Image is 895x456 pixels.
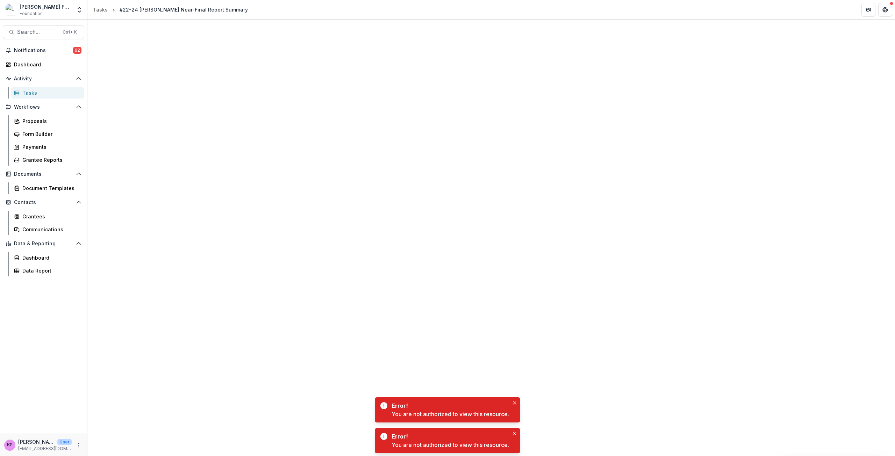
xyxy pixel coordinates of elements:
[74,441,83,449] button: More
[120,6,248,13] div: #22-24 [PERSON_NAME] Near-Final Report Summary
[14,61,79,68] div: Dashboard
[18,446,72,452] p: [EMAIL_ADDRESS][DOMAIN_NAME]
[6,4,17,15] img: Lavelle Fund for the Blind
[11,141,84,153] a: Payments
[22,143,79,151] div: Payments
[14,48,73,53] span: Notifications
[861,3,875,17] button: Partners
[22,226,79,233] div: Communications
[14,171,73,177] span: Documents
[3,45,84,56] button: Notifications62
[3,73,84,84] button: Open Activity
[17,29,58,35] span: Search...
[392,410,509,418] div: You are not authorized to view this resource.
[93,6,108,13] div: Tasks
[90,5,110,15] a: Tasks
[11,154,84,166] a: Grantee Reports
[510,429,519,438] button: Close
[14,104,73,110] span: Workflows
[11,128,84,140] a: Form Builder
[22,267,79,274] div: Data Report
[11,252,84,263] a: Dashboard
[22,117,79,125] div: Proposals
[392,432,506,441] div: Error!
[20,3,72,10] div: [PERSON_NAME] Fund for the Blind
[11,182,84,194] a: Document Templates
[22,130,79,138] div: Form Builder
[11,87,84,99] a: Tasks
[510,399,519,407] button: Close
[22,89,79,96] div: Tasks
[392,401,506,410] div: Error!
[20,10,43,17] span: Foundation
[57,439,72,445] p: User
[878,3,892,17] button: Get Help
[3,101,84,113] button: Open Workflows
[14,241,73,247] span: Data & Reporting
[7,443,13,447] div: Khanh Phan
[3,168,84,180] button: Open Documents
[14,76,73,82] span: Activity
[11,115,84,127] a: Proposals
[11,265,84,276] a: Data Report
[22,184,79,192] div: Document Templates
[11,224,84,235] a: Communications
[90,5,251,15] nav: breadcrumb
[11,211,84,222] a: Grantees
[22,156,79,164] div: Grantee Reports
[22,213,79,220] div: Grantees
[3,25,84,39] button: Search...
[3,197,84,208] button: Open Contacts
[73,47,81,54] span: 62
[3,238,84,249] button: Open Data & Reporting
[3,59,84,70] a: Dashboard
[74,3,84,17] button: Open entity switcher
[22,254,79,261] div: Dashboard
[18,438,55,446] p: [PERSON_NAME]
[61,28,78,36] div: Ctrl + K
[392,441,509,449] div: You are not authorized to view this resource.
[14,200,73,205] span: Contacts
